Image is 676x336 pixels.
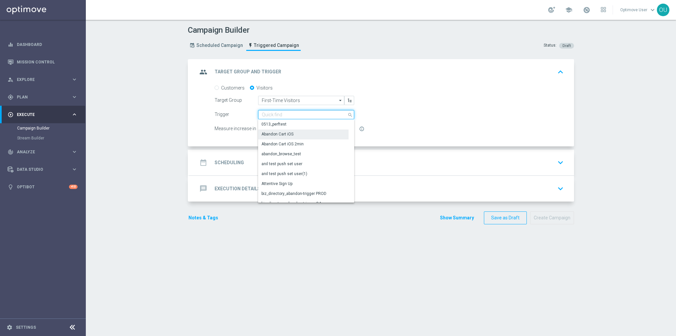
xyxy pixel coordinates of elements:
[197,156,566,169] div: date_range Scheduling keyboard_arrow_down
[261,141,304,147] div: Abandon Cart iOS 2min
[7,94,78,100] button: gps_fixed Plan keyboard_arrow_right
[215,69,281,75] h2: Target Group and Trigger
[261,131,293,137] div: Abandon Cart iOS
[337,96,344,105] i: arrow_drop_down
[17,95,71,99] span: Plan
[649,6,656,14] span: keyboard_arrow_down
[17,36,78,53] a: Dashboard
[8,149,71,155] div: Analyze
[258,110,354,119] input: Quick find
[17,135,69,141] a: Stream Builder
[254,43,299,48] span: Triggered Campaign
[7,324,13,330] i: settings
[7,42,78,47] button: equalizer Dashboard
[17,133,85,143] div: Stream Builder
[261,181,292,187] div: Attentive Sign Up
[530,211,574,224] button: Create Campaign
[16,325,36,329] a: Settings
[258,169,349,179] div: Press SPACE to select this row.
[197,66,566,78] div: group Target Group and Trigger keyboard_arrow_up
[8,53,78,71] div: Mission Control
[657,4,669,16] div: OU
[261,171,307,177] div: anil test push set user(1)
[17,78,71,82] span: Explore
[188,40,245,51] a: Scheduled Campaign
[7,167,78,172] button: Data Studio keyboard_arrow_right
[484,211,527,224] button: Save as Draft
[258,159,349,169] div: Press SPACE to select this row.
[8,112,14,118] i: play_circle_outline
[71,111,78,118] i: keyboard_arrow_right
[71,94,78,100] i: keyboard_arrow_right
[8,178,78,196] div: Optibot
[437,212,477,224] button: Show Summary
[544,43,557,49] div: Status:
[7,112,78,117] button: play_circle_outline Execute keyboard_arrow_right
[562,44,571,48] span: Draft
[197,157,209,168] i: date_range
[17,178,69,196] a: Optibot
[559,43,574,48] colored-tag: Draft
[261,151,301,157] div: abandon_browse_test
[17,123,85,133] div: Campaign Builder
[565,6,572,14] span: school
[8,42,14,48] i: equalizer
[71,166,78,172] i: keyboard_arrow_right
[7,77,78,82] button: person_search Explore keyboard_arrow_right
[188,25,302,35] h1: Campaign Builder
[215,124,258,131] div: Measure increase in
[556,158,565,168] i: keyboard_arrow_down
[215,110,258,117] div: Trigger
[8,94,71,100] div: Plan
[69,185,78,189] div: +10
[258,149,349,159] div: Press SPACE to select this row.
[555,182,566,195] button: keyboard_arrow_down
[258,189,349,199] div: Press SPACE to select this row.
[261,161,302,167] div: anil test push set user
[7,149,78,155] button: track_changes Analyze keyboard_arrow_right
[197,183,209,195] i: message
[8,36,78,53] div: Dashboard
[17,168,71,171] span: Data Studio
[17,150,71,154] span: Analyze
[8,184,14,190] i: lightbulb
[215,96,258,103] div: Target Group
[197,66,209,78] i: group
[17,113,71,117] span: Execute
[556,67,565,77] i: keyboard_arrow_up
[215,160,244,166] h2: Scheduling
[256,85,273,91] label: Visitors
[17,126,69,131] a: Campaign Builder
[258,199,349,209] div: Press SPACE to select this row.
[8,77,71,83] div: Explore
[8,149,14,155] i: track_changes
[620,5,657,15] a: Optimove Userkeyboard_arrow_down
[258,96,344,105] input: Select target group
[555,156,566,169] button: keyboard_arrow_down
[17,53,78,71] a: Mission Control
[261,201,321,206] div: biz_directory_abandon-trigger QA
[188,214,219,222] button: Notes & Tags
[71,149,78,155] i: keyboard_arrow_right
[7,184,78,190] button: lightbulb Optibot +10
[221,85,245,91] label: Customers
[8,77,14,83] i: person_search
[215,186,260,192] h2: Execution Details
[197,182,566,195] div: message Execution Details keyboard_arrow_down
[556,184,565,194] i: keyboard_arrow_down
[258,179,349,189] div: Press SPACE to select this row.
[7,59,78,65] button: Mission Control
[258,139,349,149] div: Press SPACE to select this row.
[196,43,243,48] span: Scheduled Campaign
[246,40,301,51] a: Triggered Campaign
[261,121,287,127] div: 0513_perftest
[555,66,566,78] button: keyboard_arrow_up
[258,130,349,139] div: Press SPACE to select this row.
[359,126,364,131] i: info_outline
